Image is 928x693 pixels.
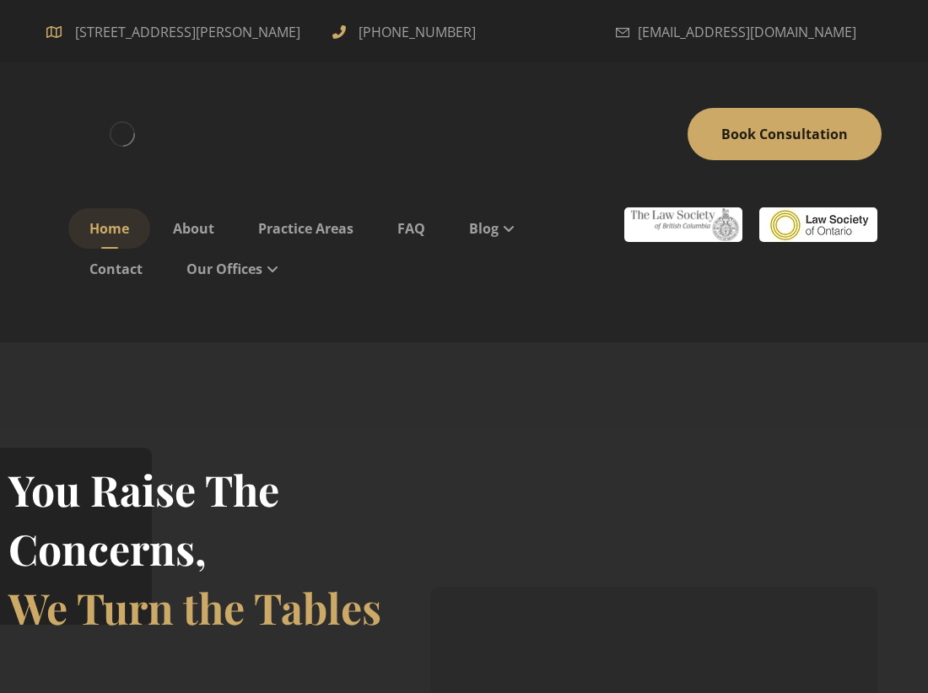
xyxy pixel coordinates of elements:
[46,96,198,172] a: Advocate (IN) | Barrister (CA) | Solicitor | Notary Public
[638,19,856,46] span: [EMAIL_ADDRESS][DOMAIN_NAME]
[46,96,198,172] img: Arora Law Services
[624,207,742,242] img: #
[448,208,537,249] a: Blog
[8,460,456,578] h2: You Raise The Concerns,
[332,21,480,40] a: [PHONE_NUMBER]
[469,219,499,238] span: Blog
[721,125,848,143] span: Book Consultation
[152,208,235,249] a: About
[186,260,262,278] span: Our Offices
[688,108,882,160] a: Book Consultation
[258,219,353,238] span: Practice Areas
[68,208,150,249] a: Home
[354,19,480,46] span: [PHONE_NUMBER]
[89,219,129,238] span: Home
[68,19,307,46] span: [STREET_ADDRESS][PERSON_NAME]
[89,260,143,278] span: Contact
[397,219,425,238] span: FAQ
[46,21,307,40] a: [STREET_ADDRESS][PERSON_NAME]
[376,208,446,249] a: FAQ
[68,249,164,289] a: Contact
[165,249,300,289] a: Our Offices
[8,579,381,636] span: We Turn the Tables
[759,207,877,242] img: #
[173,219,214,238] span: About
[237,208,375,249] a: Practice Areas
